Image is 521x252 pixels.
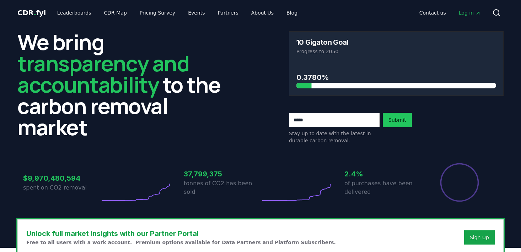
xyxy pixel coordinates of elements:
[17,31,232,138] h2: We bring to the carbon removal market
[34,9,36,17] span: .
[134,6,181,19] a: Pricing Survey
[26,228,336,239] h3: Unlock full market insights with our Partner Portal
[470,234,489,241] a: Sign Up
[23,183,100,192] p: spent on CO2 removal
[464,230,495,245] button: Sign Up
[98,6,133,19] a: CDR Map
[440,163,479,202] div: Percentage of sales delivered
[17,8,46,18] a: CDR.fyi
[414,6,452,19] a: Contact us
[281,6,303,19] a: Blog
[23,173,100,183] h3: $9,970,480,594
[52,6,303,19] nav: Main
[383,113,412,127] button: Submit
[296,39,348,46] h3: 10 Gigaton Goal
[26,239,336,246] p: Free to all users with a work account. Premium options available for Data Partners and Platform S...
[246,6,279,19] a: About Us
[459,9,481,16] span: Log in
[184,169,260,179] h3: 37,799,375
[296,72,496,83] h3: 0.3780%
[17,9,46,17] span: CDR fyi
[453,6,487,19] a: Log in
[17,49,189,99] span: transparency and accountability
[344,169,421,179] h3: 2.4%
[344,179,421,196] p: of purchases have been delivered
[414,6,487,19] nav: Main
[184,179,260,196] p: tonnes of CO2 has been sold
[52,6,97,19] a: Leaderboards
[212,6,244,19] a: Partners
[289,130,380,144] p: Stay up to date with the latest in durable carbon removal.
[296,48,496,55] p: Progress to 2050
[182,6,210,19] a: Events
